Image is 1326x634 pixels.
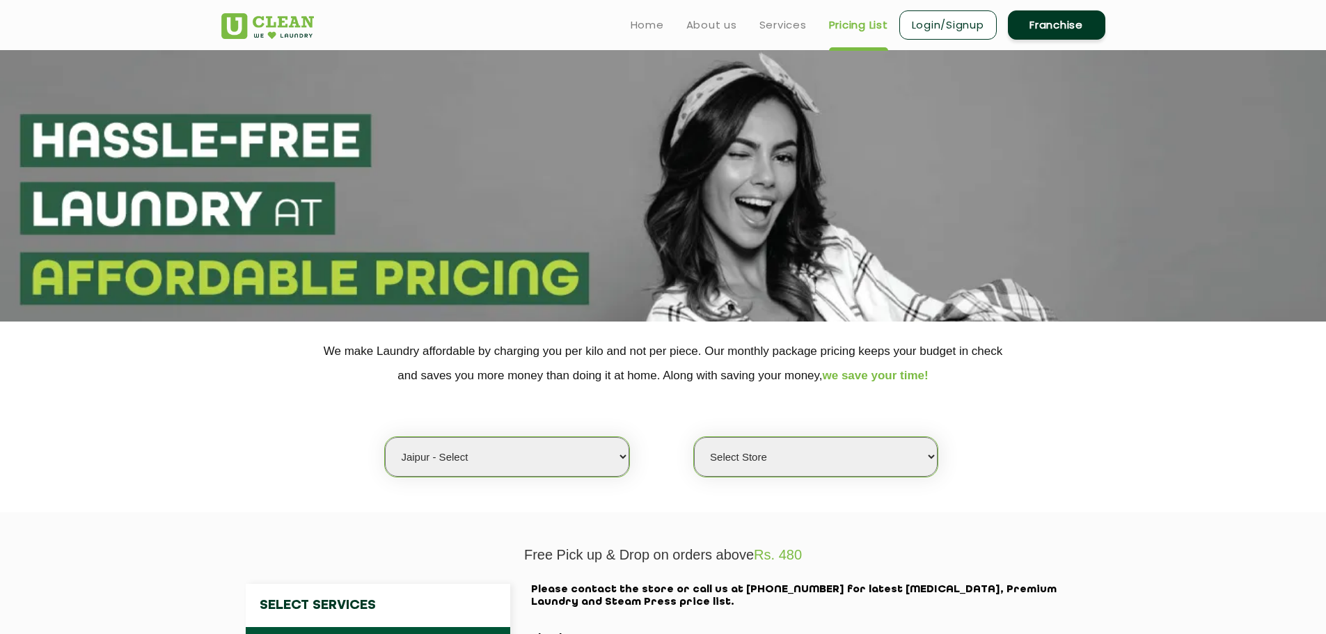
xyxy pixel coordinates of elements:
[823,369,929,382] span: we save your time!
[221,547,1105,563] p: Free Pick up & Drop on orders above
[1008,10,1105,40] a: Franchise
[829,17,888,33] a: Pricing List
[686,17,737,33] a: About us
[246,584,510,627] h4: Select Services
[754,547,802,562] span: Rs. 480
[221,339,1105,388] p: We make Laundry affordable by charging you per kilo and not per piece. Our monthly package pricin...
[759,17,807,33] a: Services
[221,13,314,39] img: UClean Laundry and Dry Cleaning
[631,17,664,33] a: Home
[899,10,997,40] a: Login/Signup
